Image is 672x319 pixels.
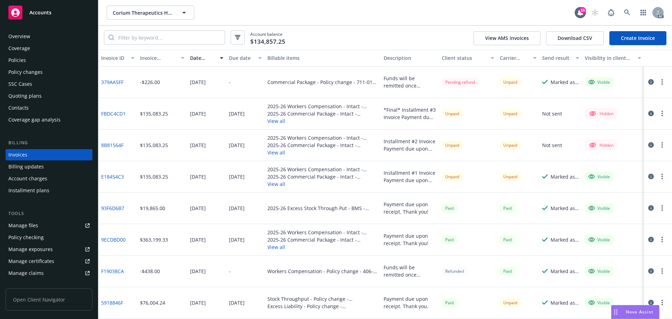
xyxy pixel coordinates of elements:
button: View all [267,149,378,156]
div: Coverage [8,43,30,54]
div: Send result [542,54,572,62]
button: Nova Assist [611,305,659,319]
a: Manage certificates [6,256,92,267]
span: $134,857.25 [250,37,285,46]
span: Paid [500,267,515,276]
a: 93F6D6B7 [101,204,124,212]
a: Installment plans [6,185,92,196]
div: Policy changes [8,67,43,78]
div: Stock Throughput - Policy change - B1510MA2400043 [267,295,378,303]
div: Not sent [542,110,562,117]
div: $135,083.25 [140,141,168,149]
div: Funds will be remitted once received from the carrier. Thank you. [384,264,436,278]
div: Client status [442,54,486,62]
a: Manage claims [6,268,92,279]
div: Overview [8,31,30,42]
div: Invoice amount [140,54,177,62]
button: Carrier status [497,50,540,67]
a: Contacts [6,102,92,113]
button: Invoice amount [137,50,188,67]
div: Installment #2 Invoice Payment due upon receipt. Thank you! [384,138,436,152]
svg: Search [108,35,114,40]
div: $135,083.25 [140,173,168,180]
span: Open Client Navigator [6,289,92,311]
div: Policies [8,55,26,66]
div: Excess Liability - Policy change - B1510MA2400044 [267,303,378,310]
button: View all [267,117,378,125]
div: -$226.00 [140,78,160,86]
div: Pending refund [442,78,478,86]
div: [DATE] [190,204,206,212]
div: Unpaid [442,109,463,118]
button: Corium Therapeutics Holdings, LLC [107,6,194,20]
div: Visible [588,268,610,274]
div: Policy checking [8,232,44,243]
div: $363,199.33 [140,236,168,243]
button: Download CSV [546,31,604,45]
div: Paid [500,204,515,213]
div: [DATE] [229,173,245,180]
div: Paid [442,204,457,213]
span: Paid [442,235,457,244]
div: Marked as sent [551,204,579,212]
button: View AMS invoices [474,31,540,45]
button: Billable items [265,50,381,67]
div: Coverage gap analysis [8,114,61,125]
input: Filter by keyword... [114,31,225,44]
div: Manage claims [8,268,44,279]
a: 8B81564F [101,141,124,149]
div: Drag to move [611,305,620,319]
a: Report a Bug [604,6,618,20]
div: Paid [500,235,515,244]
div: [DATE] [190,299,206,306]
a: Policy changes [6,67,92,78]
div: Manage BORs [8,279,41,291]
div: Visible [588,205,610,211]
div: Visible [588,299,610,306]
div: $135,083.25 [140,110,168,117]
div: [DATE] [229,141,245,149]
button: Description [381,50,439,67]
div: 2025-26 Excess Stock Through Put - BMS - Installment Plan - Down payment [267,204,378,212]
div: - [229,78,231,86]
div: Unpaid [500,298,521,307]
button: View all [267,180,378,188]
div: Payment due upon receipt. Thank you! [384,201,436,215]
div: Visibility in client dash [585,54,633,62]
a: 379AA5FF [101,78,124,86]
a: Policy checking [6,232,92,243]
div: Unpaid [500,109,521,118]
div: 16 [580,7,586,13]
div: [DATE] [190,236,206,243]
a: Overview [6,31,92,42]
button: Client status [439,50,497,67]
div: 2025-26 Workers Compensation - Intact - Installment Plan - Installment 1 [267,166,378,173]
button: Invoice ID [98,50,137,67]
a: Search [620,6,634,20]
div: Invoice ID [101,54,127,62]
a: Billing updates [6,161,92,172]
div: SSC Cases [8,78,32,90]
div: Payment due upon receipt. Thank you! [384,232,436,247]
div: Installment plans [8,185,49,196]
div: Due date [229,54,254,62]
div: Description [384,54,436,62]
div: Manage exposures [8,244,53,255]
a: SSC Cases [6,78,92,90]
div: Unpaid [500,141,521,150]
button: Due date [226,50,265,67]
button: Date issued [187,50,226,67]
a: Accounts [6,3,92,22]
div: Payment due upon receipt. Thank you. [384,295,436,310]
span: Accounts [29,10,51,15]
div: Hidden [588,109,614,118]
div: Account charges [8,173,47,184]
div: Date issued [190,54,216,62]
div: -$438.00 [140,268,160,275]
div: Installment #1 Invoice Payment due upon receipt. Thank you! [384,169,436,184]
a: Account charges [6,173,92,184]
div: Manage files [8,220,38,231]
div: Quoting plans [8,90,42,102]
